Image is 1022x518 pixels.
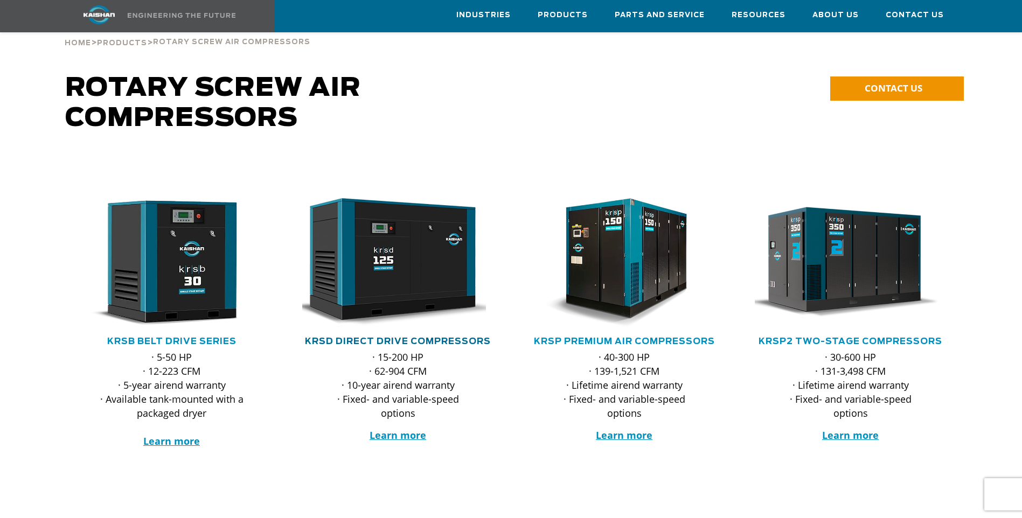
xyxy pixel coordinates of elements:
[732,1,785,30] a: Resources
[822,429,879,442] a: Learn more
[759,337,942,346] a: KRSP2 Two-Stage Compressors
[65,38,91,47] a: Home
[550,350,699,420] p: · 40-300 HP · 139-1,521 CFM · Lifetime airend warranty · Fixed- and variable-speed options
[538,9,588,22] span: Products
[830,76,964,101] a: CONTACT US
[65,75,361,131] span: Rotary Screw Air Compressors
[153,39,310,46] span: Rotary Screw Air Compressors
[68,198,260,327] img: krsb30
[755,198,947,327] div: krsp350
[886,9,944,22] span: Contact Us
[59,5,140,24] img: kaishan logo
[456,9,511,22] span: Industries
[97,40,147,47] span: Products
[65,40,91,47] span: Home
[615,1,705,30] a: Parts and Service
[538,1,588,30] a: Products
[812,1,859,30] a: About Us
[776,350,925,420] p: · 30-600 HP · 131-3,498 CFM · Lifetime airend warranty · Fixed- and variable-speed options
[302,198,494,327] div: krsd125
[886,1,944,30] a: Contact Us
[305,337,491,346] a: KRSD Direct Drive Compressors
[324,350,472,420] p: · 15-200 HP · 62-904 CFM · 10-year airend warranty · Fixed- and variable-speed options
[370,429,426,442] a: Learn more
[76,198,268,327] div: krsb30
[520,198,712,327] img: krsp150
[97,38,147,47] a: Products
[596,429,652,442] a: Learn more
[747,198,938,327] img: krsp350
[294,198,486,327] img: krsd125
[732,9,785,22] span: Resources
[107,337,237,346] a: KRSB Belt Drive Series
[128,13,235,18] img: Engineering the future
[865,82,922,94] span: CONTACT US
[534,337,715,346] a: KRSP Premium Air Compressors
[529,198,720,327] div: krsp150
[143,435,200,447] a: Learn more
[812,9,859,22] span: About Us
[615,9,705,22] span: Parts and Service
[98,350,246,448] p: · 5-50 HP · 12-223 CFM · 5-year airend warranty · Available tank-mounted with a packaged dryer
[456,1,511,30] a: Industries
